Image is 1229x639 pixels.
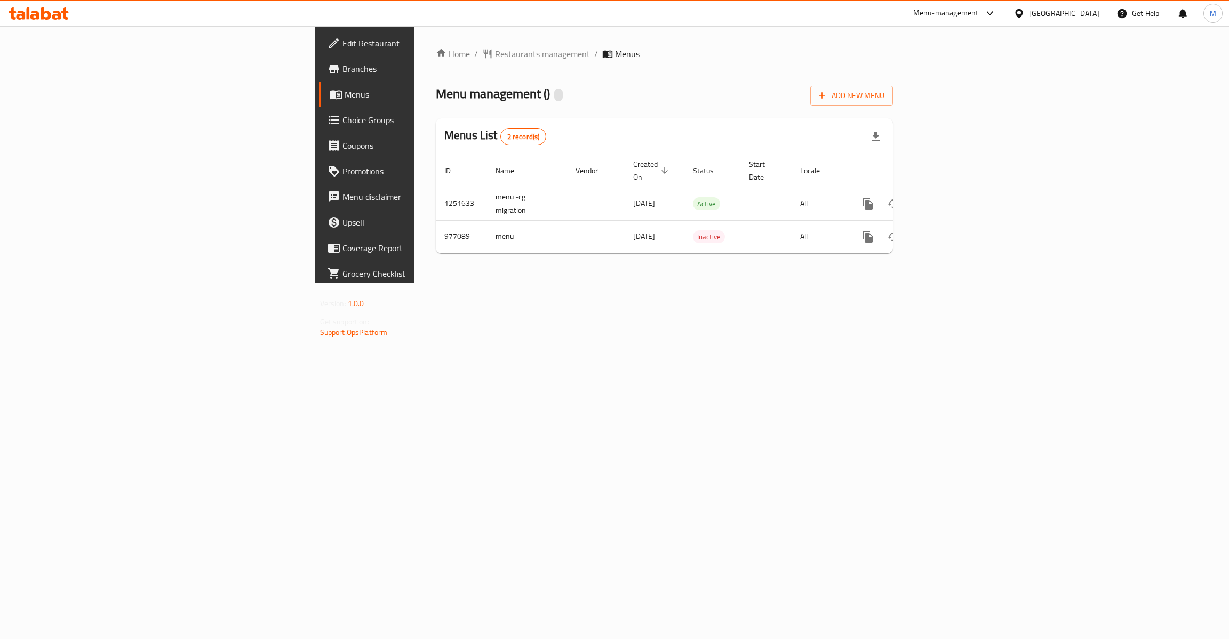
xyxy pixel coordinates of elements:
[740,187,792,220] td: -
[319,184,520,210] a: Menu disclaimer
[320,315,369,329] span: Get support on:
[436,155,966,253] table: enhanced table
[342,37,512,50] span: Edit Restaurant
[436,47,893,60] nav: breadcrumb
[342,62,512,75] span: Branches
[693,198,720,210] span: Active
[693,231,725,243] span: Inactive
[855,224,881,250] button: more
[482,47,590,60] a: Restaurants management
[444,164,465,177] span: ID
[740,220,792,253] td: -
[792,187,847,220] td: All
[348,297,364,310] span: 1.0.0
[345,88,512,101] span: Menus
[594,47,598,60] li: /
[320,325,388,339] a: Support.OpsPlatform
[495,47,590,60] span: Restaurants management
[863,124,889,149] div: Export file
[342,242,512,254] span: Coverage Report
[693,230,725,243] div: Inactive
[881,191,906,217] button: Change Status
[810,86,893,106] button: Add New Menu
[342,139,512,152] span: Coupons
[342,216,512,229] span: Upsell
[319,133,520,158] a: Coupons
[633,196,655,210] span: [DATE]
[319,210,520,235] a: Upsell
[847,155,966,187] th: Actions
[319,107,520,133] a: Choice Groups
[800,164,834,177] span: Locale
[855,191,881,217] button: more
[342,190,512,203] span: Menu disclaimer
[487,187,567,220] td: menu -cg migration
[320,297,346,310] span: Version:
[819,89,884,102] span: Add New Menu
[342,165,512,178] span: Promotions
[319,235,520,261] a: Coverage Report
[1210,7,1216,19] span: M
[444,127,546,145] h2: Menus List
[342,114,512,126] span: Choice Groups
[576,164,612,177] span: Vendor
[319,30,520,56] a: Edit Restaurant
[319,158,520,184] a: Promotions
[913,7,979,20] div: Menu-management
[1029,7,1099,19] div: [GEOGRAPHIC_DATA]
[749,158,779,183] span: Start Date
[693,164,728,177] span: Status
[319,56,520,82] a: Branches
[496,164,528,177] span: Name
[792,220,847,253] td: All
[615,47,640,60] span: Menus
[633,158,672,183] span: Created On
[487,220,567,253] td: menu
[319,82,520,107] a: Menus
[319,261,520,286] a: Grocery Checklist
[693,197,720,210] div: Active
[342,267,512,280] span: Grocery Checklist
[633,229,655,243] span: [DATE]
[881,224,906,250] button: Change Status
[500,128,547,145] div: Total records count
[501,132,546,142] span: 2 record(s)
